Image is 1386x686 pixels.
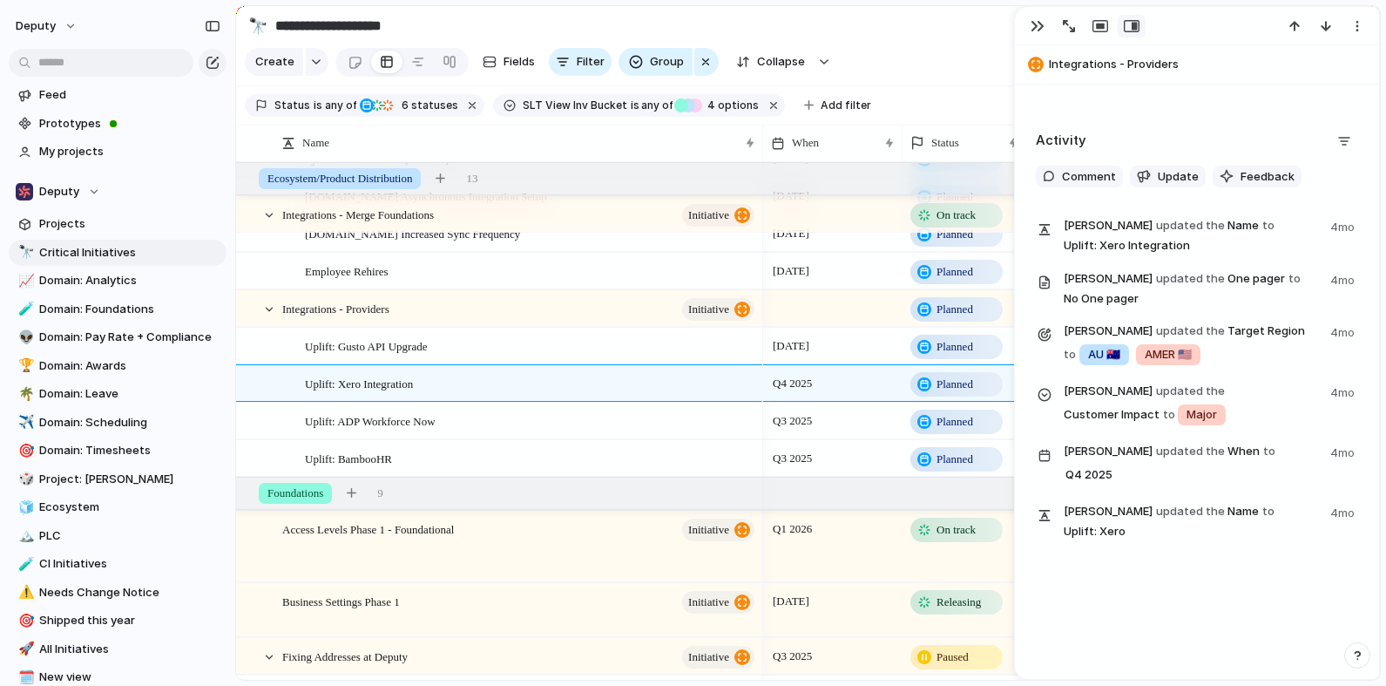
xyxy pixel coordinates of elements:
[18,328,30,348] div: 👽
[466,170,477,187] span: 13
[18,582,30,602] div: ⚠️
[9,438,226,464] div: 🎯Domain: Timesheets
[16,442,33,459] button: 🎯
[1156,503,1225,520] span: updated the
[1158,168,1199,186] span: Update
[688,645,729,669] span: initiative
[1064,381,1320,427] span: Customer Impact
[768,591,814,612] span: [DATE]
[936,451,973,468] span: Planned
[282,519,454,539] span: Access Levels Phase 1 - Foundational
[267,485,323,502] span: Foundations
[1187,406,1217,424] span: Major
[305,448,392,468] span: Uplift: BambooHR
[1262,503,1274,520] span: to
[768,261,814,282] span: [DATE]
[39,272,220,289] span: Domain: Analytics
[18,356,30,376] div: 🏆
[39,414,220,431] span: Domain: Scheduling
[768,411,816,431] span: Q3 2025
[9,324,226,350] a: 👽Domain: Pay Rate + Compliance
[9,608,226,634] a: 🎯Shipped this year
[377,485,383,502] span: 9
[39,86,220,104] span: Feed
[1036,166,1123,188] button: Comment
[9,580,226,606] a: ⚠️Needs Change Notice
[18,611,30,631] div: 🎯
[9,111,226,137] a: Prototypes
[794,93,882,118] button: Add filter
[688,518,729,542] span: initiative
[305,411,436,431] span: Uplift: ADP Workforce Now
[1061,465,1117,486] span: Q4 2025
[305,373,413,393] span: Uplift: Xero Integration
[18,441,30,461] div: 🎯
[39,329,220,346] span: Domain: Pay Rate + Compliance
[9,636,226,662] a: 🚀All Initiatives
[631,98,639,113] span: is
[358,96,462,115] button: 6 statuses
[549,48,612,76] button: Filter
[9,410,226,436] a: ✈️Domain: Scheduling
[1036,131,1086,151] h2: Activity
[9,211,226,237] a: Projects
[305,261,389,281] span: Employee Rehires
[18,384,30,404] div: 🌴
[39,499,220,516] span: Ecosystem
[9,466,226,492] div: 🎲Project: [PERSON_NAME]
[282,646,408,666] span: Fixing Addresses at Deputy
[39,183,79,200] span: Deputy
[504,53,535,71] span: Fields
[8,12,86,40] button: deputy
[936,226,973,243] span: Planned
[619,48,693,76] button: Group
[39,584,220,601] span: Needs Change Notice
[768,519,816,540] span: Q1 2026
[682,646,754,669] button: initiative
[768,448,816,469] span: Q3 2025
[39,641,220,658] span: All Initiatives
[936,301,973,318] span: Planned
[1330,215,1358,236] span: 4mo
[1163,406,1175,424] span: to
[9,551,226,577] a: 🧪CI Initiatives
[18,526,30,546] div: 🏔️
[9,179,226,205] button: Deputy
[9,240,226,266] a: 🔭Critical Initiatives
[936,376,973,393] span: Planned
[282,298,389,318] span: Integrations - Providers
[682,519,754,541] button: initiative
[1064,441,1320,487] span: When
[9,494,226,520] a: 🧊Ecosystem
[1330,381,1358,402] span: 4mo
[1330,268,1358,289] span: 4mo
[16,272,33,289] button: 📈
[476,48,542,76] button: Fields
[1130,166,1206,188] button: Update
[688,297,729,322] span: initiative
[1064,346,1076,363] span: to
[16,301,33,318] button: 🧪
[1156,323,1225,340] span: updated the
[1064,270,1153,288] span: [PERSON_NAME]
[682,204,754,227] button: initiative
[282,591,400,611] span: Business Settings Phase 1
[931,134,959,152] span: Status
[936,263,973,281] span: Planned
[322,98,356,113] span: any of
[39,471,220,488] span: Project: [PERSON_NAME]
[16,641,33,658] button: 🚀
[702,98,718,112] span: 4
[16,17,56,35] span: deputy
[9,268,226,294] a: 📈Domain: Analytics
[9,523,226,549] div: 🏔️PLC
[1064,217,1153,234] span: [PERSON_NAME]
[1062,168,1116,186] span: Comment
